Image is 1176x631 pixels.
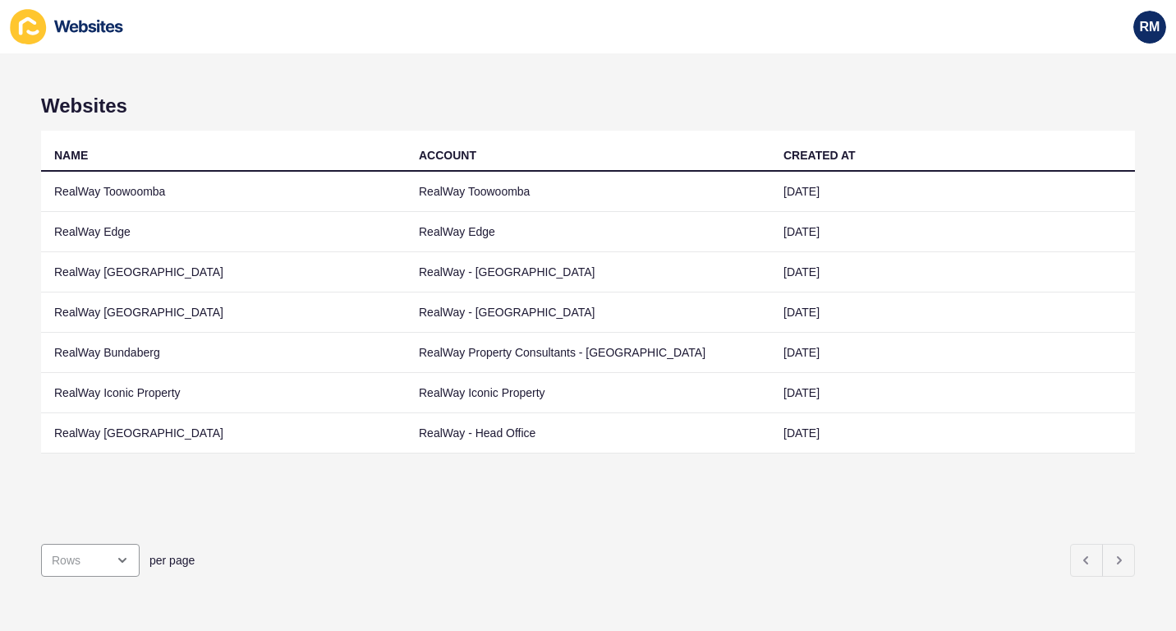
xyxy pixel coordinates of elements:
td: RealWay - [GEOGRAPHIC_DATA] [406,292,770,333]
td: [DATE] [770,333,1135,373]
td: [DATE] [770,212,1135,252]
div: open menu [41,544,140,577]
td: RealWay [GEOGRAPHIC_DATA] [41,292,406,333]
div: NAME [54,147,88,164]
td: RealWay Edge [406,212,770,252]
span: RM [1140,19,1160,35]
td: RealWay Property Consultants - [GEOGRAPHIC_DATA] [406,333,770,373]
td: RealWay Iconic Property [406,373,770,413]
td: RealWay Bundaberg [41,333,406,373]
h1: Websites [41,94,1135,117]
td: [DATE] [770,252,1135,292]
td: RealWay [GEOGRAPHIC_DATA] [41,252,406,292]
td: RealWay - Head Office [406,413,770,454]
td: RealWay Toowoomba [41,172,406,212]
div: ACCOUNT [419,147,476,164]
td: RealWay [GEOGRAPHIC_DATA] [41,413,406,454]
span: per page [149,552,195,569]
td: RealWay Iconic Property [41,373,406,413]
td: RealWay - [GEOGRAPHIC_DATA] [406,252,770,292]
td: [DATE] [770,172,1135,212]
td: [DATE] [770,373,1135,413]
td: RealWay Toowoomba [406,172,770,212]
td: [DATE] [770,292,1135,333]
div: CREATED AT [783,147,856,164]
td: [DATE] [770,413,1135,454]
td: RealWay Edge [41,212,406,252]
